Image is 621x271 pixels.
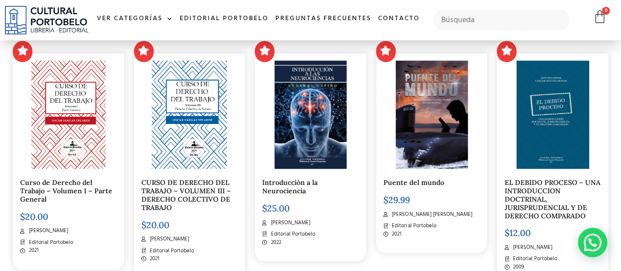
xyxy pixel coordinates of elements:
span: Editorial Portobelo [511,255,557,263]
span: [PERSON_NAME] [511,243,552,252]
span: Editorial Portobelo [269,230,315,239]
a: Editorial Portobelo [176,8,272,30]
a: Contacto [375,8,423,30]
span: 2021 [27,246,39,255]
a: EL DEBIDO PROCESO – UNA INTRODUCCION DOCTRINAL, JURISPRUDENCIAL Y DE DERECHO COMPARADO [504,178,600,220]
img: muestra.png [396,60,468,169]
span: $ [141,219,146,231]
a: Preguntas frecuentes [272,8,375,30]
span: [PERSON_NAME] [PERSON_NAME] [389,211,472,219]
span: $ [383,194,388,206]
a: Introducción a la Neurociencia [262,178,318,195]
span: [PERSON_NAME] [147,235,189,243]
a: CURSO DE DERECHO DEL TRABAJO – VOLUMEN III – DERECHO COLECTIVO DE TRABAJO [141,178,231,211]
span: Editorial Portobelo [27,239,73,247]
bdi: 29.99 [383,194,410,206]
span: $ [20,211,25,222]
input: Búsqueda [433,10,570,30]
span: 2021 [147,255,160,263]
bdi: 20.00 [20,211,48,222]
span: [PERSON_NAME] [27,227,68,235]
bdi: 20.00 [141,219,169,231]
span: $ [262,203,267,214]
bdi: 12.00 [504,227,530,239]
a: Puente del mundo [383,178,444,187]
a: Ver Categorías [93,8,176,30]
span: 0 [602,7,610,15]
span: $ [504,227,509,239]
bdi: 25.00 [262,203,290,214]
a: 0 [593,10,607,24]
span: [PERSON_NAME] [269,219,310,227]
span: 2022 [269,239,281,247]
img: BA104-1.jpg [516,60,589,169]
span: 2021 [389,230,402,239]
img: Curso_de_Derecho_del_Trabajo_Volumen_3 [152,60,227,169]
a: Curso de Derecho del Trabajo – Volumen I – Parte General [20,178,112,204]
img: neurociencias.png [274,60,347,169]
span: Editorial Portobelo [389,222,436,230]
img: Oscar-Vargas-tomo-1 [31,60,106,169]
span: Editorial Portobelo [147,247,194,255]
div: Contactar por WhatsApp [578,228,607,257]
